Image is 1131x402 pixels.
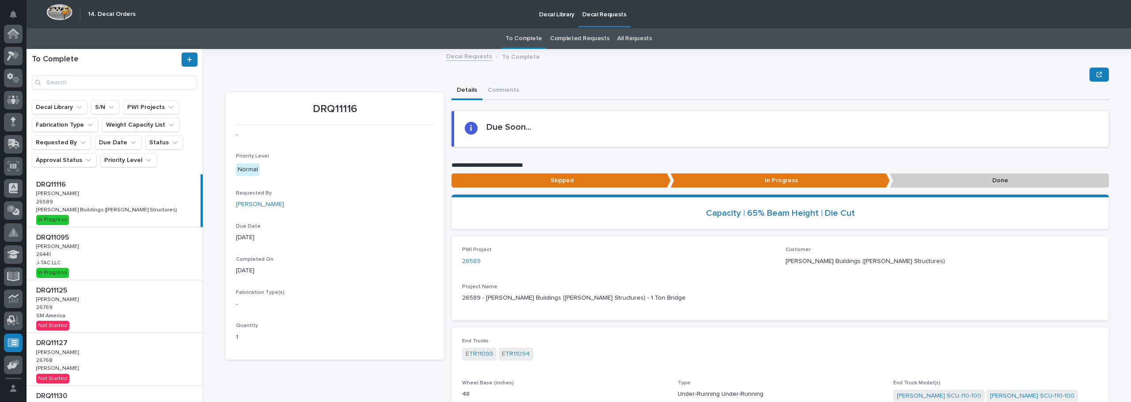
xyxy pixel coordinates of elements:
span: Customer [786,247,811,252]
p: DRQ11130 [36,390,69,400]
p: Skipped [452,173,671,188]
button: Status [145,135,183,150]
span: Wheel Base (inches) [462,380,514,386]
input: Search [32,75,197,90]
span: Project Name [462,284,497,289]
a: Completed Requests [550,28,609,49]
a: [PERSON_NAME] SCU-110-100 [990,391,1074,401]
button: Comments [482,82,524,100]
a: 26589 [462,257,481,266]
a: DRQ11127DRQ11127 [PERSON_NAME][PERSON_NAME] 2676826768 [PERSON_NAME][PERSON_NAME] Not Started [27,333,203,386]
button: S/N [91,100,120,114]
a: DRQ11095DRQ11095 [PERSON_NAME][PERSON_NAME] 2644126441 J-TAC LLCJ-TAC LLC In Progress [27,227,203,280]
div: Not Started [36,321,69,331]
p: DRQ11125 [36,285,69,295]
span: Quantity [236,323,258,328]
h1: To Complete [32,55,180,64]
p: - [236,130,434,139]
p: DRQ11127 [36,337,69,347]
p: [PERSON_NAME] [36,242,80,250]
span: Under-Running [721,390,763,399]
p: To Complete [502,51,540,61]
p: [PERSON_NAME] [36,295,80,303]
span: Priority Level [236,154,269,159]
p: DRQ11116 [236,103,434,116]
button: PWI Projects [123,100,179,114]
img: Workspace Logo [46,4,72,20]
span: Type [678,380,691,386]
div: Not Started [36,374,69,383]
div: In Progress [36,268,69,278]
p: SM America [36,311,67,319]
p: 26441 [36,250,53,258]
span: Fabrication Type(s) [236,290,285,295]
p: [PERSON_NAME] Buildings ([PERSON_NAME] Structures) [36,205,179,213]
button: Details [452,82,482,100]
button: Requested By [32,135,91,150]
a: To Complete [505,28,542,49]
span: End Truck Model(s) [893,380,941,386]
button: Due Date [95,135,142,150]
a: ETR11094 [502,349,530,359]
p: [PERSON_NAME] Buildings ([PERSON_NAME] Structures) [786,257,1098,266]
p: 26769 [36,303,54,311]
div: Notifications [11,11,23,25]
h2: 14. Decal Orders [88,11,136,18]
p: Done [890,173,1109,188]
button: Decal Library [32,100,87,114]
a: ETR11093 [466,349,493,359]
a: [PERSON_NAME] SCU-110-100 [897,391,981,401]
button: Notifications [4,5,23,24]
p: DRQ11116 [36,179,68,189]
a: All Requests [617,28,652,49]
p: [PERSON_NAME] [36,189,80,197]
a: DRQ11125DRQ11125 [PERSON_NAME][PERSON_NAME] 2676926769 SM AmericaSM America Not Started [27,280,203,333]
span: PWI Project [462,247,492,252]
p: J-TAC LLC [36,258,62,266]
span: Due Date [236,224,261,229]
button: Priority Level [100,153,157,167]
span: End Trucks [462,338,489,344]
div: Normal [236,163,260,176]
div: In Progress [36,215,69,225]
p: 26768 [36,356,54,364]
p: DRQ11095 [36,232,71,242]
p: 48 [462,390,667,399]
a: [PERSON_NAME] [236,200,284,209]
p: [DATE] [236,266,434,275]
h2: Due Soon... [486,122,531,132]
p: [PERSON_NAME] [36,364,80,372]
a: Capacity | 65% Beam Height | Die Cut [706,208,855,218]
p: [DATE] [236,233,434,242]
p: [PERSON_NAME] [36,348,80,356]
a: Decal Requests [446,51,492,61]
button: Weight Capacity List [102,118,180,132]
span: Requested By [236,191,272,196]
span: Completed On [236,257,273,262]
span: Under-Running [678,390,720,399]
p: 1 [236,333,434,342]
button: Fabrication Type [32,118,99,132]
button: Approval Status [32,153,97,167]
p: 26589 [36,197,55,205]
a: DRQ11116DRQ11116 [PERSON_NAME][PERSON_NAME] 2658926589 [PERSON_NAME] Buildings ([PERSON_NAME] Str... [27,174,203,227]
p: - [236,300,434,309]
p: In Progress [671,173,890,188]
p: 26589 - [PERSON_NAME] Buildings ([PERSON_NAME] Structures) - 1 Ton Bridge [462,293,1098,303]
